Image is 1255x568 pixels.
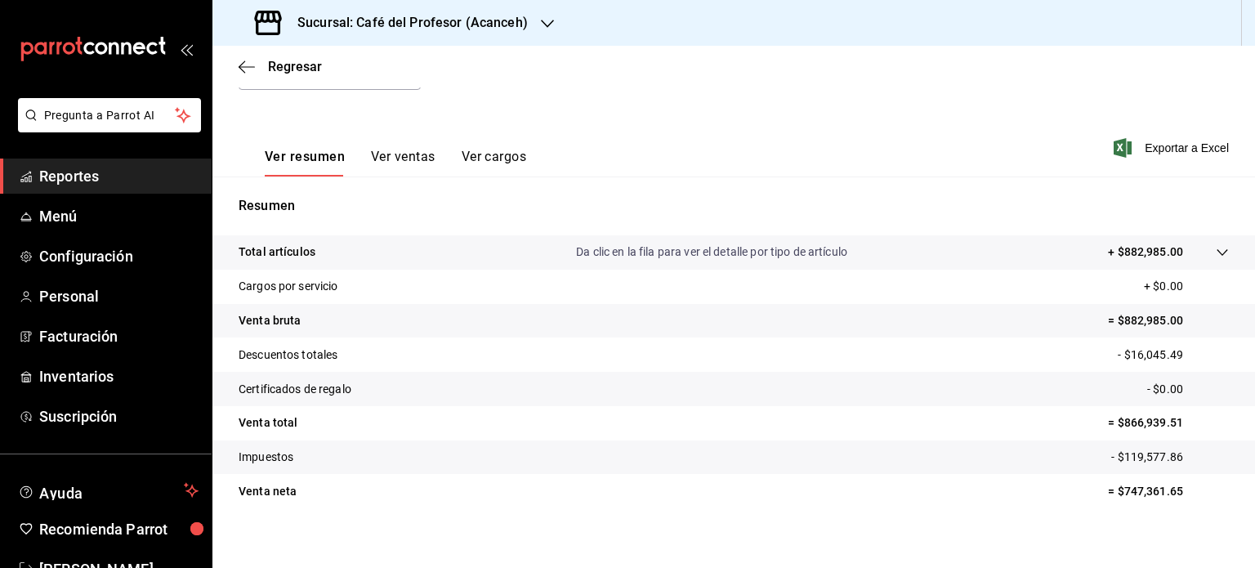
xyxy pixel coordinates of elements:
span: Menú [39,205,199,227]
button: open_drawer_menu [180,42,193,56]
p: - $0.00 [1147,381,1229,398]
p: - $119,577.86 [1111,449,1229,466]
div: navigation tabs [265,149,526,177]
p: Resumen [239,196,1229,216]
span: Configuración [39,245,199,267]
a: Pregunta a Parrot AI [11,119,201,136]
p: = $747,361.65 [1108,483,1229,500]
span: Suscripción [39,405,199,427]
p: Total artículos [239,244,315,261]
button: Exportar a Excel [1117,138,1229,158]
p: Descuentos totales [239,347,337,364]
button: Regresar [239,59,322,74]
span: Pregunta a Parrot AI [44,107,176,124]
span: Ayuda [39,481,177,500]
p: Venta neta [239,483,297,500]
span: Inventarios [39,365,199,387]
span: Facturación [39,325,199,347]
p: = $882,985.00 [1108,312,1229,329]
p: Impuestos [239,449,293,466]
p: Certificados de regalo [239,381,351,398]
p: + $882,985.00 [1108,244,1183,261]
p: + $0.00 [1144,278,1229,295]
p: - $16,045.49 [1118,347,1229,364]
button: Ver ventas [371,149,435,177]
p: Cargos por servicio [239,278,338,295]
span: Recomienda Parrot [39,518,199,540]
button: Ver resumen [265,149,345,177]
h3: Sucursal: Café del Profesor (Acanceh) [284,13,528,33]
span: Reportes [39,165,199,187]
button: Pregunta a Parrot AI [18,98,201,132]
button: Ver cargos [462,149,527,177]
p: Da clic en la fila para ver el detalle por tipo de artículo [576,244,847,261]
p: = $866,939.51 [1108,414,1229,432]
p: Venta bruta [239,312,301,329]
p: Venta total [239,414,297,432]
span: Personal [39,285,199,307]
span: Regresar [268,59,322,74]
